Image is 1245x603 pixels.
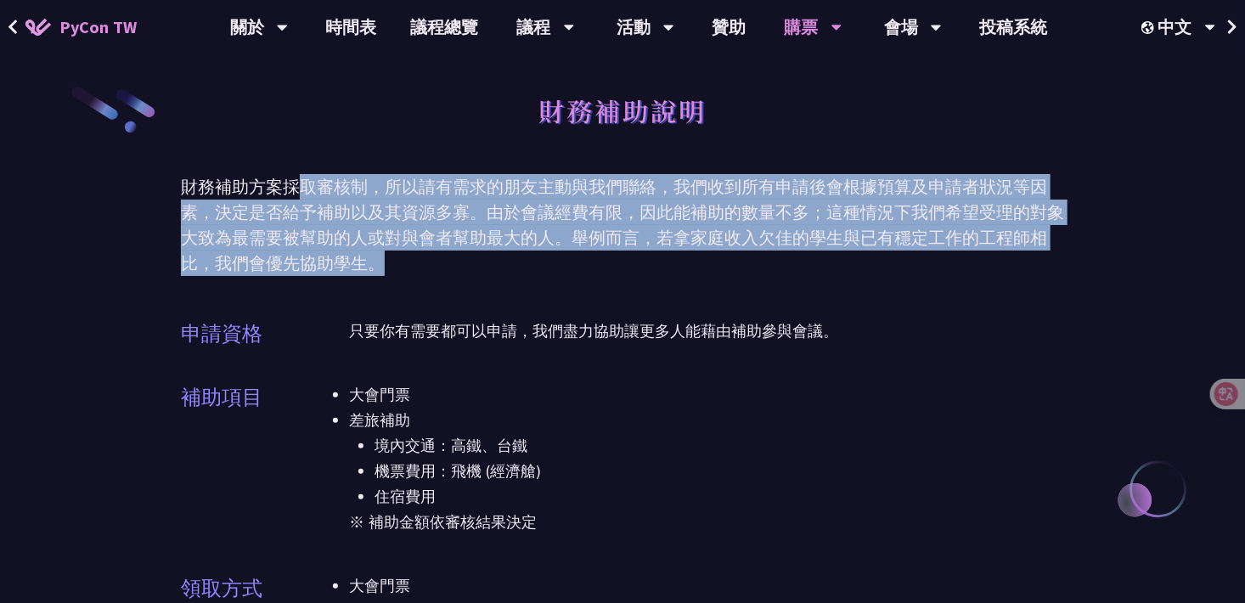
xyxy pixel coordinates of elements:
[1141,21,1158,34] img: Locale Icon
[375,433,1064,459] li: 境內交通：高鐵、台鐵
[375,459,1064,484] li: 機票費用：飛機 (經濟艙)
[349,510,1064,535] p: ※ 補助金額依審核結果決定
[181,318,262,349] p: 申請資格
[181,382,262,413] p: 補助項目
[59,14,137,40] span: PyCon TW
[375,484,1064,510] li: 住宿費用
[8,6,154,48] a: PyCon TW
[349,318,1064,344] p: 只要你有需要都可以申請，我們盡力協助讓更多人能藉由補助參與會議。
[349,382,1064,408] li: 大會門票
[181,174,1064,276] div: 財務補助方案採取審核制，所以請有需求的朋友主動與我們聯絡，我們收到所有申請後會根據預算及申請者狀況等因素，決定是否給予補助以及其資源多寡。由於會議經費有限，因此能補助的數量不多；這種情況下我們希...
[538,85,707,136] h1: 財務補助說明
[25,19,51,36] img: Home icon of PyCon TW 2025
[349,408,1064,510] li: 差旅補助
